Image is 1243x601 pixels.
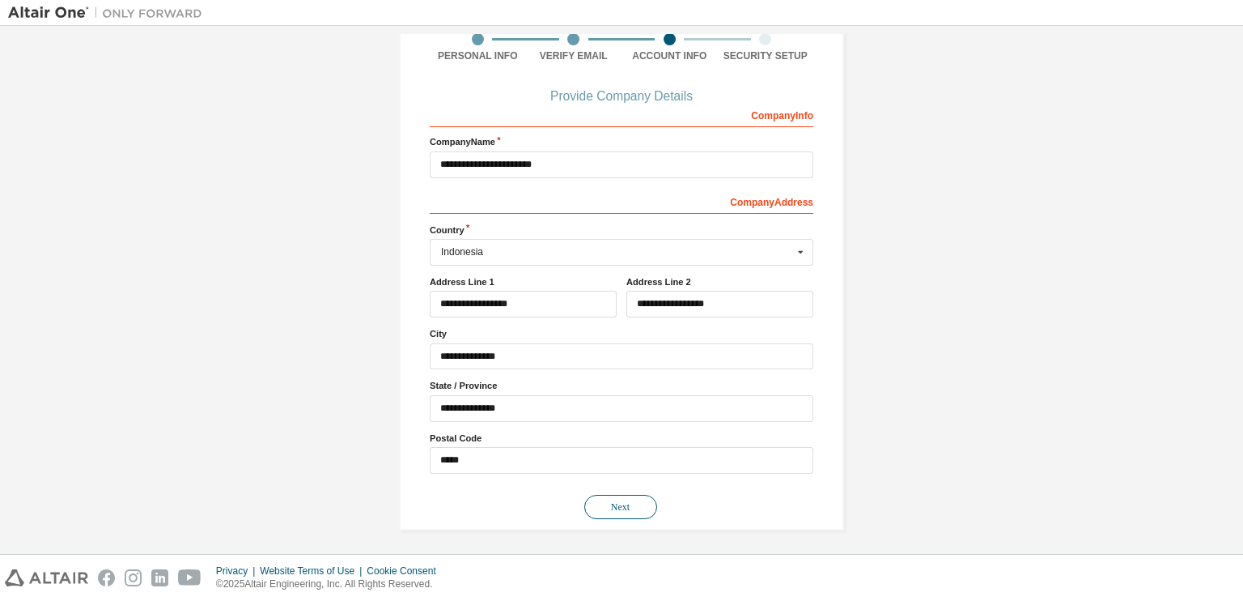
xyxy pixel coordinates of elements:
label: Country [430,224,813,237]
label: Address Line 2 [626,275,813,288]
div: Privacy [216,565,260,578]
img: instagram.svg [125,569,142,586]
div: Company Info [430,101,813,127]
label: Company Name [430,135,813,148]
label: City [430,327,813,340]
label: Postal Code [430,432,813,445]
img: Altair One [8,5,210,21]
div: Website Terms of Use [260,565,367,578]
div: Indonesia [441,247,793,257]
p: © 2025 Altair Engineering, Inc. All Rights Reserved. [216,578,446,591]
img: facebook.svg [98,569,115,586]
div: Cookie Consent [367,565,445,578]
div: Security Setup [718,49,814,62]
div: Provide Company Details [430,92,813,101]
img: altair_logo.svg [5,569,88,586]
button: Next [584,495,657,519]
div: Personal Info [430,49,526,62]
img: youtube.svg [178,569,202,586]
div: Verify Email [526,49,622,62]
label: Address Line 1 [430,275,617,288]
div: Account Info [621,49,718,62]
label: State / Province [430,379,813,392]
div: Company Address [430,188,813,214]
img: linkedin.svg [151,569,168,586]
